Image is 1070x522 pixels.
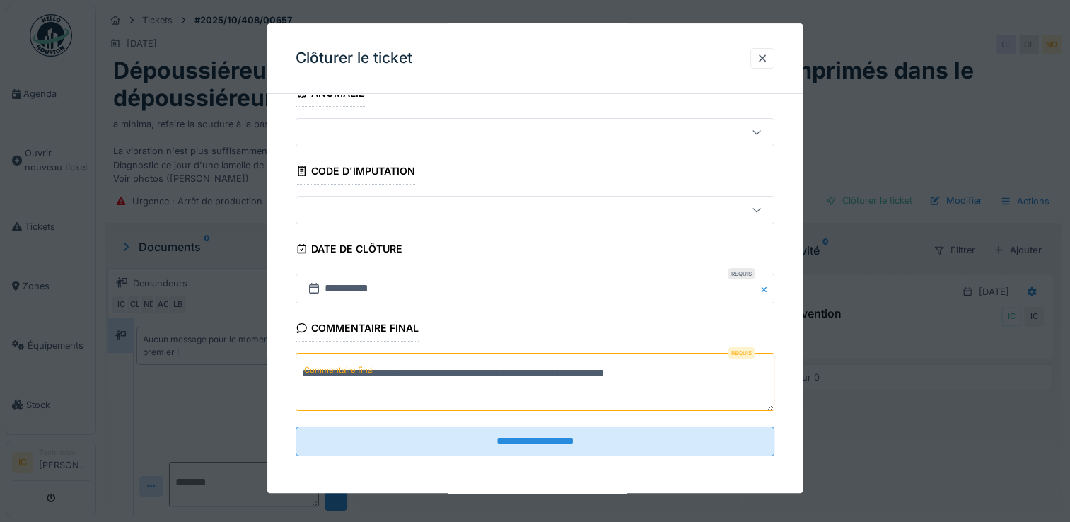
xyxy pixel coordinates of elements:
button: Close [759,274,774,304]
div: Code d'imputation [296,161,415,185]
div: Requis [728,348,755,359]
div: Requis [728,269,755,280]
div: Commentaire final [296,318,419,342]
div: Date de clôture [296,238,402,262]
h3: Clôturer le ticket [296,50,412,67]
div: Anomalie [296,83,365,107]
label: Commentaire final [301,361,377,379]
